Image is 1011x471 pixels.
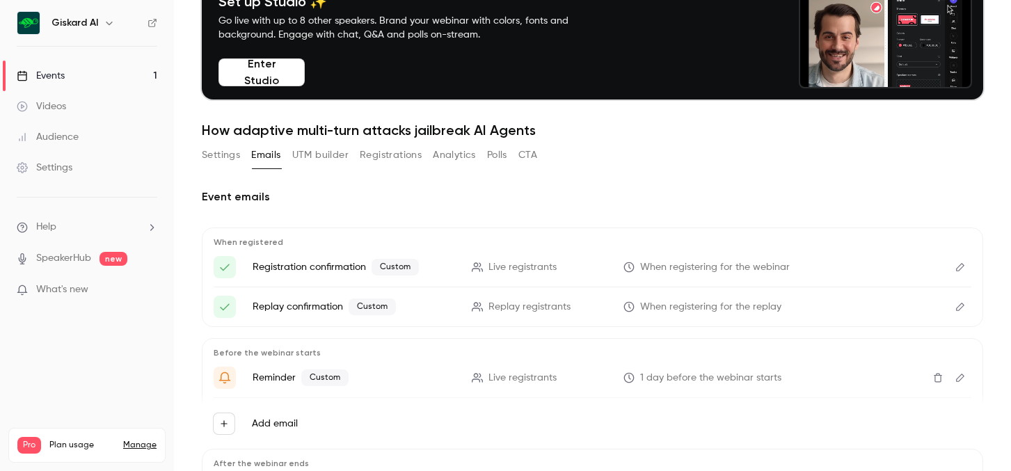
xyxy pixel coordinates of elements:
[949,256,971,278] button: Edit
[433,144,476,166] button: Analytics
[488,300,571,314] span: Replay registrants
[360,144,422,166] button: Registrations
[214,367,971,389] li: Get Ready for '{{ event_name }}' tomorrow!
[17,130,79,144] div: Audience
[99,252,127,266] span: new
[214,256,971,278] li: Here's your access link to {{ event_name }}!
[251,144,280,166] button: Emails
[123,440,157,451] a: Manage
[640,260,790,275] span: When registering for the webinar
[927,367,949,389] button: Delete
[17,99,66,113] div: Videos
[17,220,157,234] li: help-dropdown-opener
[51,16,98,30] h6: Giskard AI
[218,14,601,42] p: Go live with up to 8 other speakers. Brand your webinar with colors, fonts and background. Engage...
[372,259,419,276] span: Custom
[253,259,455,276] p: Registration confirmation
[292,144,349,166] button: UTM builder
[488,260,557,275] span: Live registrants
[214,347,971,358] p: Before the webinar starts
[202,144,240,166] button: Settings
[17,437,41,454] span: Pro
[214,296,971,318] li: Here's your access link to {{ event_name }}!
[202,122,983,138] h1: How adaptive multi-turn attacks jailbreak AI Agents
[349,298,396,315] span: Custom
[36,251,91,266] a: SpeakerHub
[17,12,40,34] img: Giskard AI
[487,144,507,166] button: Polls
[949,367,971,389] button: Edit
[949,296,971,318] button: Edit
[640,371,781,385] span: 1 day before the webinar starts
[640,300,781,314] span: When registering for the replay
[488,371,557,385] span: Live registrants
[253,369,455,386] p: Reminder
[17,161,72,175] div: Settings
[36,282,88,297] span: What's new
[214,237,971,248] p: When registered
[252,417,298,431] label: Add email
[36,220,56,234] span: Help
[214,458,971,469] p: After the webinar ends
[253,298,455,315] p: Replay confirmation
[301,369,349,386] span: Custom
[518,144,537,166] button: CTA
[49,440,115,451] span: Plan usage
[202,189,983,205] h2: Event emails
[218,58,305,86] button: Enter Studio
[17,69,65,83] div: Events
